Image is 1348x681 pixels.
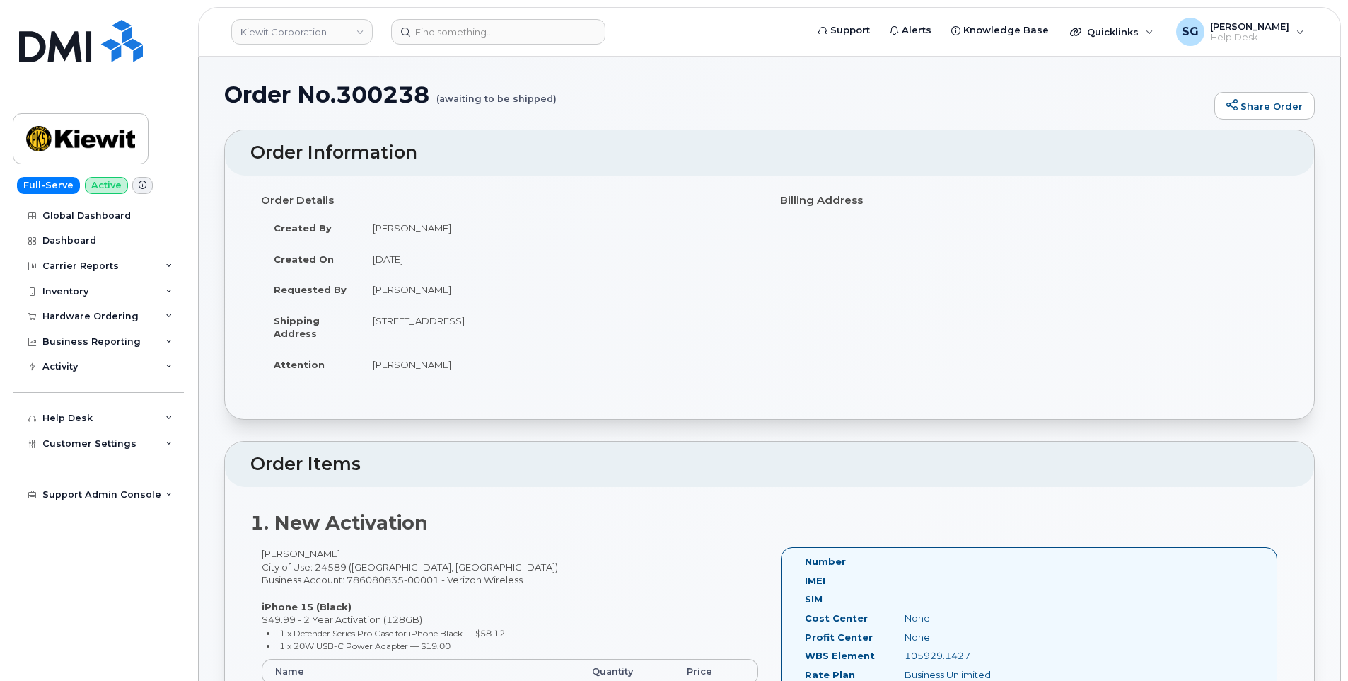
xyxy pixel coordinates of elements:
h4: Billing Address [780,195,1278,207]
strong: Created On [274,253,334,265]
div: None [894,612,1034,625]
label: IMEI [805,574,825,588]
label: Cost Center [805,612,868,625]
td: [PERSON_NAME] [360,274,759,305]
strong: 1. New Activation [250,511,428,534]
label: Number [805,555,846,568]
strong: Requested By [274,284,347,295]
a: Share Order [1214,92,1315,120]
td: [DATE] [360,244,759,275]
h1: Order No.300238 [224,82,1207,107]
strong: Created By [274,222,332,234]
iframe: Messenger Launcher [1286,619,1337,670]
small: (awaiting to be shipped) [436,82,557,104]
strong: Attention [274,359,325,370]
td: [STREET_ADDRESS] [360,305,759,349]
h2: Order Items [250,454,1289,474]
strong: Shipping Address [274,315,320,340]
strong: iPhone 15 (Black) [262,601,351,612]
td: [PERSON_NAME] [360,349,759,380]
div: None [894,631,1034,644]
small: 1 x Defender Series Pro Case for iPhone Black — $58.12 [279,628,505,639]
h2: Order Information [250,143,1289,163]
label: SIM [805,593,823,606]
div: 105929.1427 [894,649,1034,663]
label: WBS Element [805,649,875,663]
small: 1 x 20W USB-C Power Adapter — $19.00 [279,641,451,651]
td: [PERSON_NAME] [360,212,759,244]
h4: Order Details [261,195,759,207]
label: Profit Center [805,631,873,644]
